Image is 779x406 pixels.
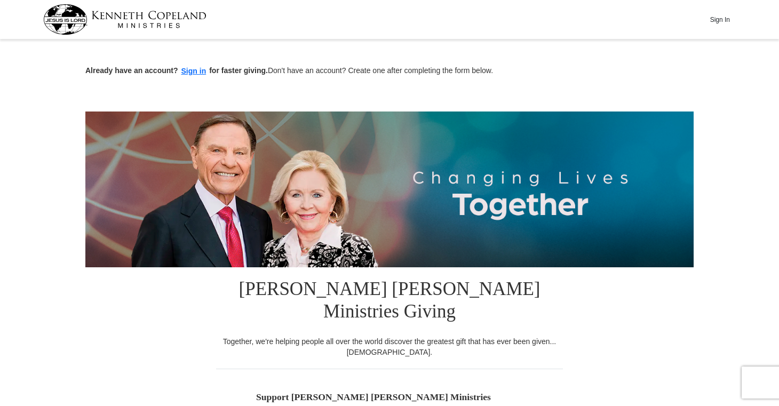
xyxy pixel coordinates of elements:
[704,11,736,28] button: Sign In
[178,65,210,77] button: Sign in
[85,66,268,75] strong: Already have an account? for faster giving.
[43,4,206,35] img: kcm-header-logo.svg
[216,336,563,357] div: Together, we're helping people all over the world discover the greatest gift that has ever been g...
[256,392,523,403] h5: Support [PERSON_NAME] [PERSON_NAME] Ministries
[216,267,563,336] h1: [PERSON_NAME] [PERSON_NAME] Ministries Giving
[85,65,694,77] p: Don't have an account? Create one after completing the form below.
